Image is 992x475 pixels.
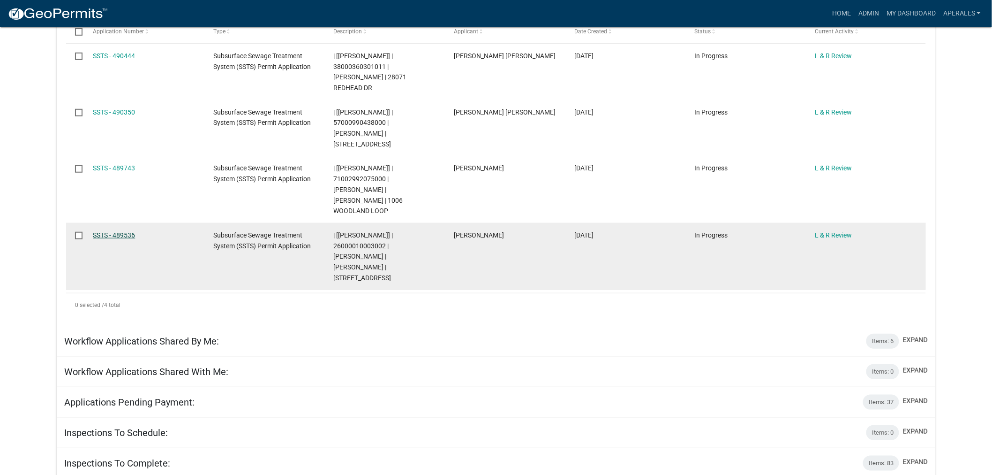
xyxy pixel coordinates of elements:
div: Items: 6 [866,334,899,349]
datatable-header-cell: Application Number [84,20,204,43]
button: expand [903,457,928,467]
span: Subsurface Sewage Treatment System (SSTS) Permit Application [213,108,311,127]
span: Subsurface Sewage Treatment System (SSTS) Permit Application [213,52,311,70]
datatable-header-cell: Type [204,20,325,43]
span: 10/09/2025 [574,52,594,60]
button: expand [903,366,928,375]
datatable-header-cell: Status [685,20,806,43]
datatable-header-cell: Select [66,20,84,43]
a: Home [828,5,855,23]
button: expand [903,427,928,437]
span: Bill Schueller [454,164,504,172]
a: My Dashboard [883,5,939,23]
div: Items: 0 [866,425,899,440]
span: In Progress [695,164,728,172]
div: Items: 0 [866,364,899,379]
span: 10/07/2025 [574,231,594,239]
span: | [Andrea Perales] | 71002992075000 | CHARLES W KITZMAN | PATRICIA A KITZMAN | 1006 WOODLAND LOOP [334,164,403,215]
span: In Progress [695,52,728,60]
h5: Inspections To Complete: [64,458,170,469]
button: expand [903,335,928,345]
h5: Workflow Applications Shared With Me: [64,366,228,377]
a: aperales [939,5,984,23]
span: Peter Ross Johnson [454,52,556,60]
a: SSTS - 490350 [93,108,135,116]
span: Type [213,28,225,35]
span: Current Activity [815,28,854,35]
h5: Workflow Applications Shared By Me: [64,336,219,347]
a: L & R Review [815,231,852,239]
a: SSTS - 489743 [93,164,135,172]
span: Peter Ross Johnson [454,108,556,116]
div: Items: 83 [863,456,899,471]
span: | [Andrea Perales] | 26000010003002 | GLENN J ROSENTRETER | CRAIG A NETLAND | 27386 210TH AVE [334,231,393,282]
span: In Progress [695,231,728,239]
span: | [Andrea Perales] | 38000360301011 | JONATHAN K HOLTEN | 28071 REDHEAD DR [334,52,407,92]
datatable-header-cell: Date Created [565,20,686,43]
span: Application Number [93,28,144,35]
datatable-header-cell: Current Activity [806,20,926,43]
span: Subsurface Sewage Treatment System (SSTS) Permit Application [213,164,311,183]
span: In Progress [695,108,728,116]
span: Status [695,28,711,35]
div: Items: 37 [863,395,899,410]
a: L & R Review [815,164,852,172]
h5: Inspections To Schedule: [64,427,168,438]
a: SSTS - 490444 [93,52,135,60]
datatable-header-cell: Description [324,20,445,43]
a: Admin [855,5,883,23]
h5: Applications Pending Payment: [64,397,195,408]
span: Subsurface Sewage Treatment System (SSTS) Permit Application [213,231,311,250]
button: expand [903,396,928,406]
span: | [Andrea Perales] | 57000990438000 | DAVID W CRISSINGER | 29216 PLEASANT LAKE RD [334,108,393,148]
span: 0 selected / [75,302,104,308]
datatable-header-cell: Applicant [445,20,565,43]
span: Bill Schueller [454,231,504,239]
a: L & R Review [815,108,852,116]
a: L & R Review [815,52,852,60]
a: SSTS - 489536 [93,231,135,239]
span: 10/09/2025 [574,108,594,116]
span: Date Created [574,28,607,35]
div: 4 total [66,293,926,317]
span: 10/08/2025 [574,164,594,172]
span: Description [334,28,362,35]
span: Applicant [454,28,478,35]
